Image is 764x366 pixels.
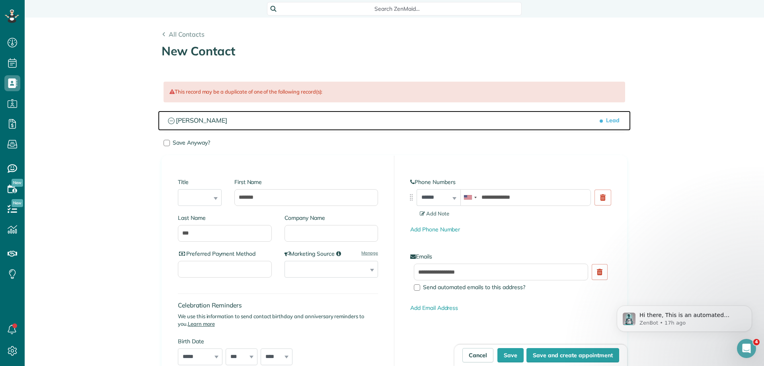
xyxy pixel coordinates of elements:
[178,313,378,328] p: We use this information to send contact birthday and anniversary reminders to you.
[188,321,215,327] a: Learn more
[169,30,205,38] span: All Contacts
[420,210,449,217] span: Add Note
[285,250,378,258] label: Marketing Source
[285,214,378,222] label: Company Name
[605,289,764,344] iframe: Intercom notifications message
[178,250,272,258] label: Preferred Payment Method
[12,179,23,187] span: New
[178,178,222,186] label: Title
[753,339,760,345] span: 4
[173,139,210,146] span: Save Anyway?
[178,337,311,345] label: Birth Date
[361,250,378,256] a: Manage
[410,178,611,186] label: Phone Numbers
[234,178,378,186] label: First Name
[178,214,272,222] label: Last Name
[164,82,625,102] div: This record may be a duplicate of one of the following record(s):
[158,111,631,131] a: [PERSON_NAME]
[410,252,611,260] label: Emails
[410,226,460,233] a: Add Phone Number
[461,190,479,206] div: United States: +1
[178,302,378,309] h4: Celebration Reminders
[497,348,524,362] button: Save
[407,193,415,202] img: drag_indicator-119b368615184ecde3eda3c64c821f6cf29d3e2b97b89ee44bc31753036683e5.png
[410,304,458,311] a: Add Email Address
[737,339,756,358] iframe: Intercom live chat
[423,284,525,291] span: Send automated emails to this address?
[462,348,493,362] a: Cancel
[601,114,623,128] span: Lead
[12,199,23,207] span: New
[526,348,619,362] button: Save and create appointment
[162,29,205,39] a: All Contacts
[162,45,627,58] h1: New Contact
